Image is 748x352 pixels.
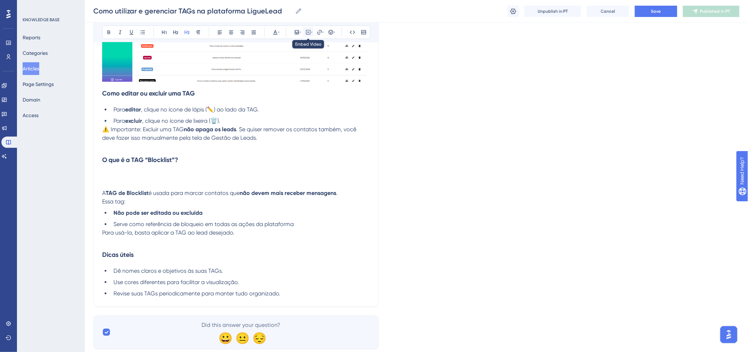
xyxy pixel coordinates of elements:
[93,6,292,16] input: Article Name
[141,106,259,113] span: , clique no ícone de lápis (✏️) ao lado da TAG.
[142,117,220,124] span: , clique no ícone de lixeira (🗑️).
[23,31,40,44] button: Reports
[23,109,39,122] button: Access
[113,117,125,124] span: Para
[525,6,581,17] button: Unpublish in PT
[102,156,178,164] strong: O que é a TAG “Blocklist”?
[148,190,240,196] span: é usada para marcar contatos que
[587,6,629,17] button: Cancel
[125,106,141,113] strong: editar
[113,106,125,113] span: Para
[102,90,195,97] strong: Como editar ou excluir uma TAG
[23,93,40,106] button: Domain
[102,126,358,141] span: . Se quiser remover os contatos também, você deve fazer isso manualmente pela tela de Gestão de L...
[651,8,661,14] span: Save
[635,6,677,17] button: Save
[23,17,59,23] div: KNOWLEDGE BASE
[23,62,39,75] button: Articles
[235,332,247,344] div: 😐
[184,126,236,133] strong: não apaga os leads
[538,8,568,14] span: Unpublish in PT
[113,209,203,216] strong: Não pode ser editada ou excluída
[718,324,740,345] iframe: UserGuiding AI Assistant Launcher
[23,47,48,59] button: Categories
[113,279,239,285] span: Use cores diferentes para facilitar a visualização.
[240,190,336,196] strong: não devem mais receber mensagens
[683,6,740,17] button: Published in PT
[102,251,134,259] strong: Dicas úteis
[125,117,142,124] strong: excluir
[113,221,294,227] span: Serve como referência de bloqueio em todas as ações da plataforma
[218,332,230,344] div: 😀
[252,332,264,344] div: 😔
[102,229,234,236] span: Para usá-la, basta aplicar a TAG ao lead desejado.
[23,78,54,91] button: Page Settings
[102,198,125,205] span: Essa tag:
[601,8,615,14] span: Cancel
[113,290,280,297] span: Revise suas TAGs periodicamente para manter tudo organizado.
[700,8,730,14] span: Published in PT
[102,190,106,196] span: A
[106,190,148,196] strong: TAG de Blocklist
[202,321,281,329] span: Did this answer your question?
[336,190,338,196] span: .
[113,267,223,274] span: Dê nomes claros e objetivos às suas TAGs.
[17,2,44,10] span: Need Help?
[102,126,184,133] span: ⚠️ Importante: Excluir uma TAG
